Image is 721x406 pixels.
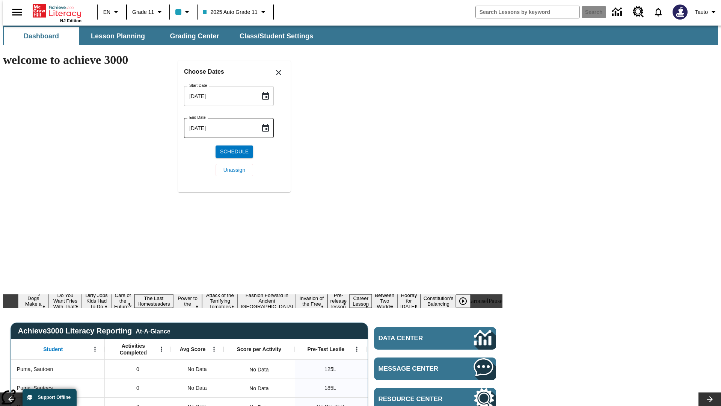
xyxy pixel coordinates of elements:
[327,291,350,311] button: Slide 10 Pre-release lesson
[200,5,270,19] button: Class: 2025 Auto Grade 11, Select your class
[324,365,336,373] span: 125 Lexile, Puma, Sautoen
[172,5,195,19] button: Class color is light blue. Change class color
[173,289,202,314] button: Slide 6 Solar Power to the People
[350,294,372,308] button: Slide 11 Career Lesson
[184,67,285,182] div: Choose date
[223,166,245,174] span: Unassign
[49,291,82,311] button: Slide 2 Do You Want Fries With That?
[258,121,273,136] button: Choose date, selected date is Oct 15, 2025
[189,83,207,88] label: Start Date
[184,118,255,138] input: MMMM-DD-YYYY
[372,291,397,311] button: Slide 12 Between Two Worlds
[3,27,320,45] div: SubNavbar
[33,3,81,18] a: Home
[189,115,206,120] label: End Date
[698,392,721,406] button: Lesson carousel, Next
[202,291,238,311] button: Slide 7 Attack of the Terrifying Tomatoes
[258,89,273,104] button: Choose date, selected date is Oct 15, 2025
[296,289,327,314] button: Slide 9 The Invasion of the Free CD
[136,365,139,373] span: 0
[673,5,688,20] img: Avatar
[608,2,628,23] a: Data Center
[308,346,345,353] span: Pre-Test Lexile
[374,327,496,350] a: Data Center
[234,27,319,45] button: Class/Student Settings
[109,342,158,356] span: Activities Completed
[129,5,167,19] button: Grade: Grade 11, Select a grade
[170,32,219,41] span: Grading Center
[695,8,708,16] span: Tauto
[240,32,313,41] span: Class/Student Settings
[3,53,502,67] h1: welcome to achieve 3000
[4,27,79,45] button: Dashboard
[6,1,28,23] button: Open side menu
[649,2,668,22] a: Notifications
[134,294,173,308] button: Slide 5 The Last Homesteaders
[3,26,718,45] div: SubNavbar
[60,18,81,23] span: NJ Edition
[379,335,449,342] span: Data Center
[82,291,111,311] button: Slide 3 Dirty Jobs Kids Had To Do
[17,384,53,392] span: Puma, Sautoes
[237,346,282,353] span: Score per Activity
[103,8,110,16] span: EN
[171,379,223,397] div: No Data, Puma, Sautoes
[156,344,167,355] button: Open Menu
[91,32,145,41] span: Lesson Planning
[80,27,155,45] button: Lesson Planning
[379,395,451,403] span: Resource Center
[89,344,101,355] button: Open Menu
[351,344,362,355] button: Open Menu
[456,298,502,304] div: heroCarouselPause
[132,8,154,16] span: Grade 11
[18,327,170,335] span: Achieve3000 Literacy Reporting
[208,344,220,355] button: Open Menu
[17,365,53,373] span: Puma, Sautoen
[324,384,336,392] span: 185 Lexile, Puma, Sautoes
[136,327,170,335] div: At-A-Glance
[136,384,139,392] span: 0
[456,294,471,308] button: Play
[379,365,451,373] span: Message Center
[171,360,223,379] div: No Data, Puma, Sautoen
[203,8,257,16] span: 2025 Auto Grade 11
[33,3,81,23] div: Home
[220,148,249,156] span: Schedule
[184,86,255,106] input: MMMM-DD-YYYY
[38,395,71,400] span: Support Offline
[111,291,134,311] button: Slide 4 Cars of the Future?
[184,67,285,77] h6: Choose Dates
[397,291,421,311] button: Slide 13 Hooray for Constitution Day!
[184,362,210,377] span: No Data
[100,5,124,19] button: Language: EN, Select a language
[179,346,205,353] span: Avg Score
[238,291,296,311] button: Slide 8 Fashion Forward in Ancient Rome
[105,360,171,379] div: 0, Puma, Sautoen
[216,164,253,176] button: Unassign
[421,289,457,314] button: Slide 14 The Constitution's Balancing Act
[105,379,171,397] div: 0, Puma, Sautoes
[157,27,232,45] button: Grading Center
[692,5,721,19] button: Profile/Settings
[476,6,579,18] input: search field
[628,2,649,22] a: Resource Center, Will open in new tab
[456,294,478,308] div: Play
[246,381,272,396] div: No Data, Puma, Sautoes
[374,358,496,380] a: Message Center
[668,2,692,22] button: Select a new avatar
[23,389,77,406] button: Support Offline
[216,145,253,158] button: Schedule
[270,64,288,82] button: Close
[18,289,49,314] button: Slide 1 Diving Dogs Make a Splash
[246,362,272,377] div: No Data, Puma, Sautoen
[184,380,210,396] span: No Data
[24,32,59,41] span: Dashboard
[43,346,63,353] span: Student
